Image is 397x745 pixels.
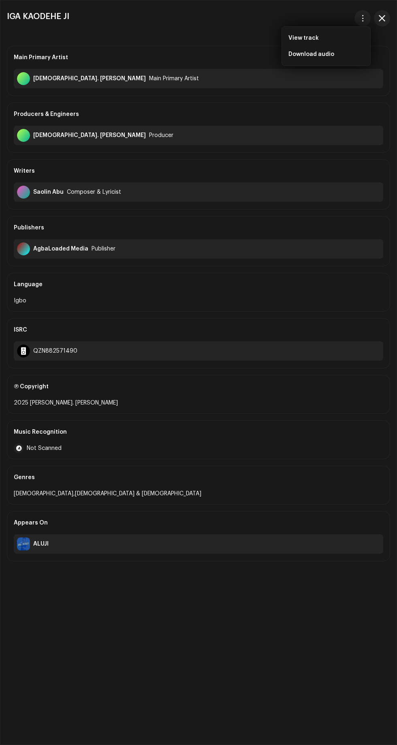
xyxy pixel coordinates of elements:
div: 2025 [PERSON_NAME]. [PERSON_NAME] [14,398,383,408]
h3: IGA KAODEHE JI [7,10,69,23]
img: 25bcb2cb-80aa-4fcf-8861-529e40fc784d [17,537,30,550]
div: Ⓟ Copyright [14,375,383,398]
div: Evang. Elizabeth Eche [33,132,146,139]
div: Igbo [14,296,383,306]
div: Saolin Abu [33,189,64,195]
div: [DEMOGRAPHIC_DATA],[DEMOGRAPHIC_DATA] & [DEMOGRAPHIC_DATA] [14,489,383,499]
span: View track [288,35,319,41]
span: Not Scanned [27,445,62,452]
div: Producers & Engineers [14,103,383,126]
div: AgbaLoaded Media [33,246,88,252]
div: Publisher [92,246,115,252]
span: Download audio [288,51,334,58]
div: Main Primary Artist [149,75,199,82]
div: Main Primary Artist [14,46,383,69]
div: Music Recognition [14,421,383,443]
div: Appears On [14,512,383,534]
div: Language [14,273,383,296]
div: Producer [149,132,173,139]
div: Publishers [14,216,383,239]
div: Evang. Elizabeth Eche [33,75,146,82]
div: ALUJI [33,541,49,547]
div: Genres [14,466,383,489]
div: Composer & Lyricist [67,189,121,195]
div: Writers [14,160,383,182]
div: ISRC [14,319,383,341]
div: QZN882571490 [33,348,77,354]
